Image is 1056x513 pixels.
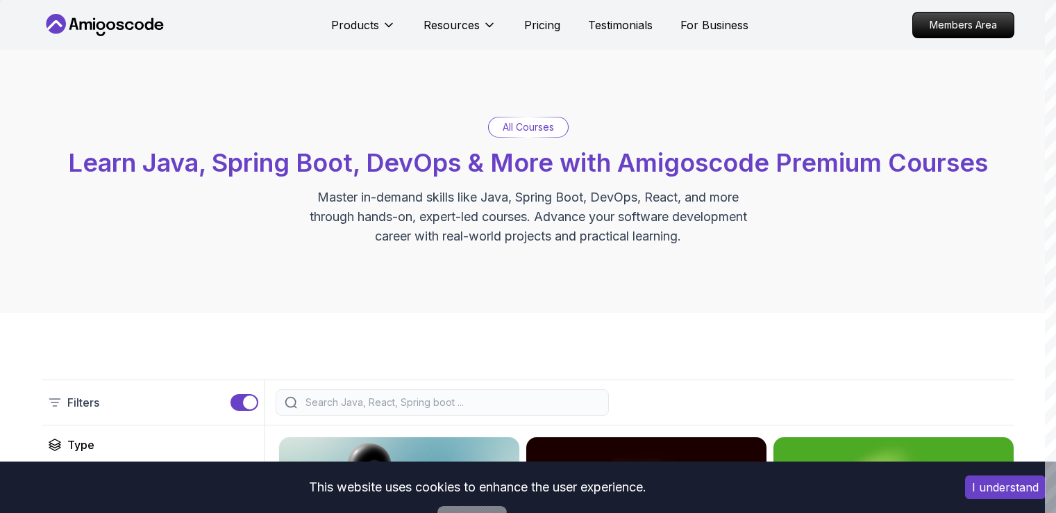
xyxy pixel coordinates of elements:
p: Products [331,17,379,33]
a: Members Area [912,12,1014,38]
a: Testimonials [588,17,653,33]
p: Members Area [913,13,1014,38]
a: Pricing [524,17,560,33]
p: Resources [424,17,480,33]
button: Accept cookies [965,475,1046,499]
input: Search Java, React, Spring boot ... [303,396,600,409]
p: Master in-demand skills like Java, Spring Boot, DevOps, React, and more through hands-on, expert-... [295,188,762,246]
p: All Courses [503,120,554,134]
button: Products [331,17,396,44]
p: Filters [67,394,99,411]
button: Resources [424,17,496,44]
span: Learn Java, Spring Boot, DevOps & More with Amigoscode Premium Courses [68,147,988,178]
h2: Type [67,437,94,453]
div: This website uses cookies to enhance the user experience. [10,472,944,503]
a: For Business [680,17,748,33]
